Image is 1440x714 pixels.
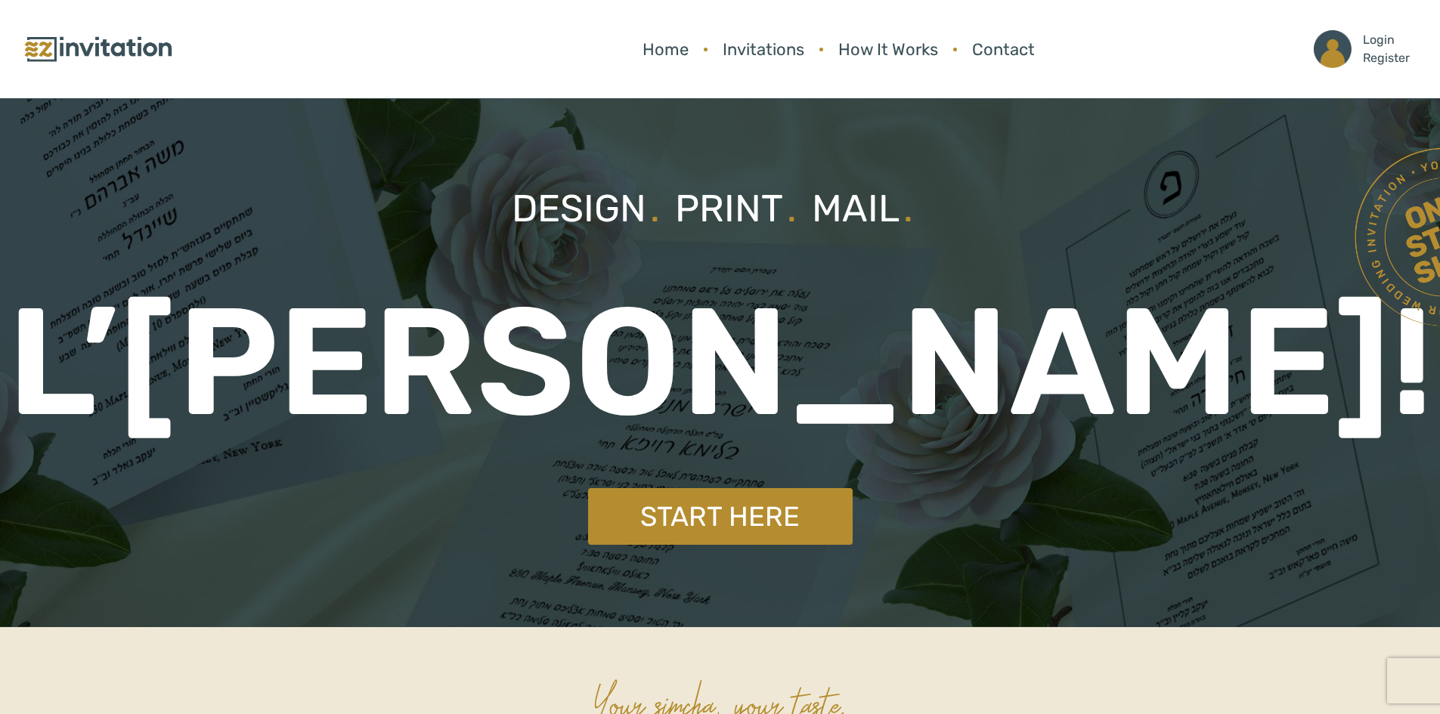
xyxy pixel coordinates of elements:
a: Contact [965,29,1042,70]
p: L’[PERSON_NAME]! [8,249,1433,476]
p: Login Register [1363,31,1410,67]
a: How It Works [831,29,946,70]
span: . [903,186,913,231]
img: ico_account.png [1314,30,1352,68]
a: Invitations [715,29,812,70]
span: . [650,186,660,231]
span: . [787,186,797,231]
img: logo.png [23,33,174,66]
a: Start Here [588,488,853,545]
a: LoginRegister [1306,23,1417,76]
a: Home [635,29,696,70]
p: Design Print Mail [512,181,928,237]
